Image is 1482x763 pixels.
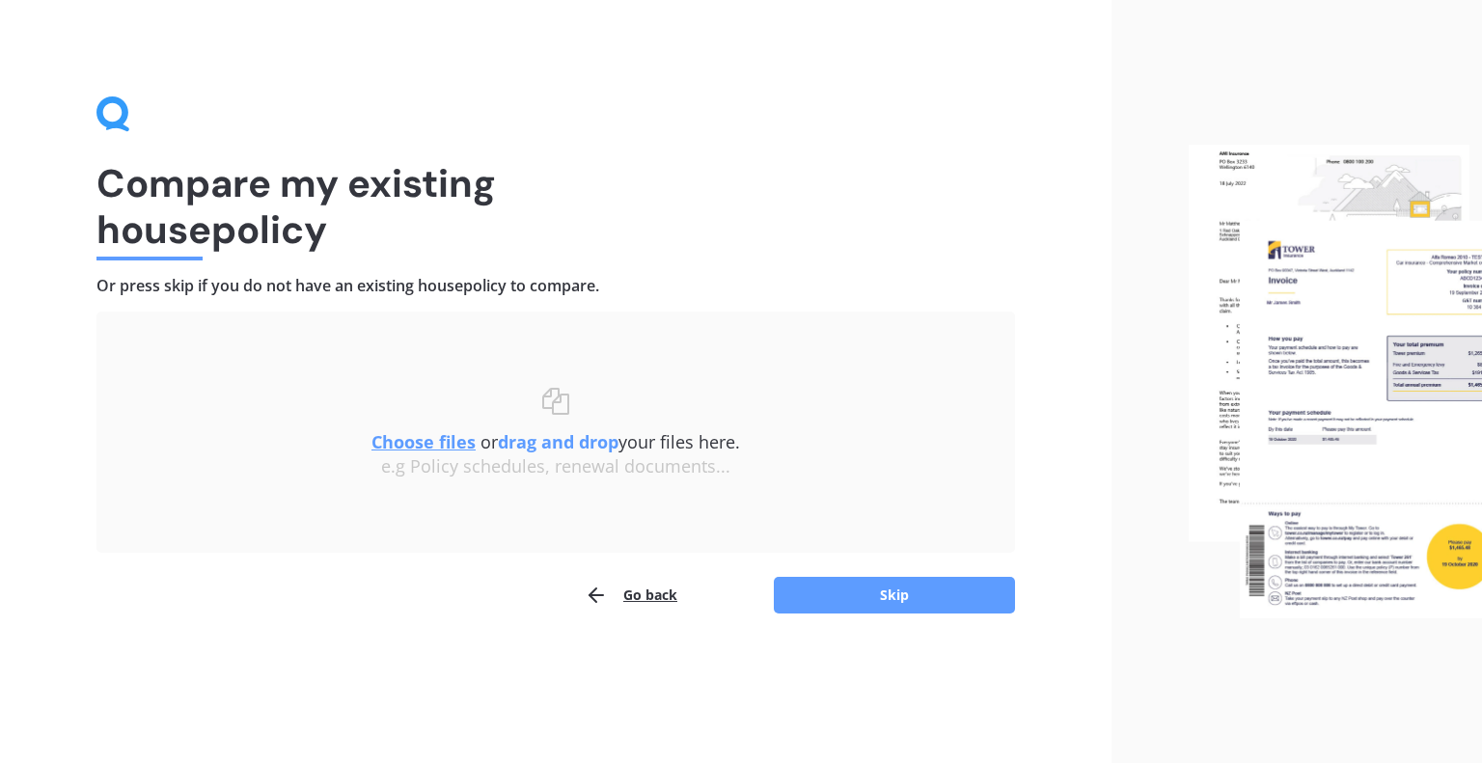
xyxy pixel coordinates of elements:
h4: Or press skip if you do not have an existing house policy to compare. [96,276,1015,296]
u: Choose files [371,430,476,453]
button: Go back [585,576,677,614]
b: drag and drop [498,430,618,453]
button: Skip [774,577,1015,613]
div: e.g Policy schedules, renewal documents... [135,456,976,477]
span: or your files here. [371,430,740,453]
h1: Compare my existing house policy [96,160,1015,253]
img: files.webp [1189,145,1482,618]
